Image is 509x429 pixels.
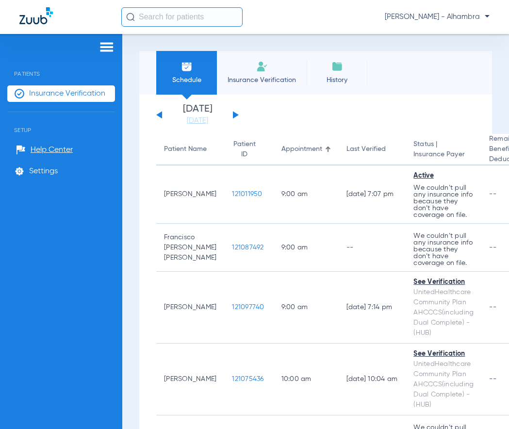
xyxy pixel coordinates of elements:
div: Patient ID [232,139,257,160]
span: Patients [7,56,115,77]
img: Search Icon [126,13,135,21]
td: [PERSON_NAME] [156,272,224,344]
span: Help Center [31,145,73,155]
span: 121075436 [232,376,263,382]
span: Insurance Verification [224,75,299,85]
td: [PERSON_NAME] [156,344,224,415]
td: [DATE] 10:04 AM [339,344,406,415]
div: UnitedHealthcare Community Plan AHCCCS(including Dual Complete) - (HUB) [413,287,474,338]
img: History [331,61,343,72]
td: -- [339,224,406,272]
div: Last Verified [346,144,386,154]
td: 9:00 AM [274,224,339,272]
img: hamburger-icon [99,41,115,53]
iframe: Chat Widget [460,382,509,429]
span: History [314,75,360,85]
span: [PERSON_NAME] - Alhambra [385,12,490,22]
td: 10:00 AM [274,344,339,415]
img: Manual Insurance Verification [256,61,268,72]
span: Insurance Payer [413,149,474,160]
td: Francisco [PERSON_NAME] [PERSON_NAME] [156,224,224,272]
span: -- [489,244,496,251]
div: Patient ID [232,139,265,160]
td: [DATE] 7:07 PM [339,165,406,224]
span: -- [489,304,496,311]
span: 121097740 [232,304,264,311]
span: -- [489,376,496,382]
span: Setup [7,112,115,133]
div: See Verification [413,349,474,359]
span: Insurance Verification [29,89,105,99]
img: Zuub Logo [19,7,53,24]
a: Help Center [16,145,73,155]
th: Status | [406,134,481,165]
div: Last Verified [346,144,398,154]
div: Active [413,171,474,181]
span: Schedule [164,75,210,85]
td: 9:00 AM [274,165,339,224]
td: 9:00 AM [274,272,339,344]
div: Patient Name [164,144,207,154]
span: -- [489,191,496,198]
input: Search for patients [121,7,243,27]
p: We couldn’t pull any insurance info because they don’t have coverage on file. [413,232,474,266]
span: 121087492 [232,244,263,251]
img: Schedule [181,61,193,72]
span: Settings [29,166,58,176]
div: Appointment [281,144,331,154]
p: We couldn’t pull any insurance info because they don’t have coverage on file. [413,184,474,218]
span: 121011950 [232,191,262,198]
div: Patient Name [164,144,216,154]
td: [DATE] 7:14 PM [339,272,406,344]
li: [DATE] [168,104,227,126]
div: See Verification [413,277,474,287]
div: UnitedHealthcare Community Plan AHCCCS(including Dual Complete) - (HUB) [413,359,474,410]
div: Appointment [281,144,322,154]
td: [PERSON_NAME] [156,165,224,224]
a: [DATE] [168,116,227,126]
